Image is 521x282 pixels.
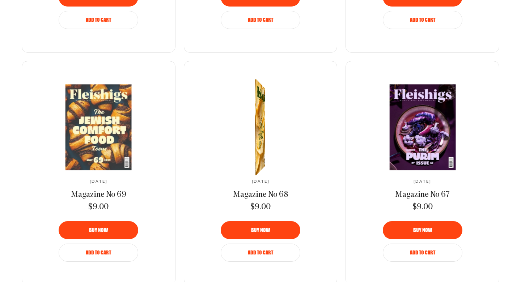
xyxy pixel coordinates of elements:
[250,202,271,213] span: $9.00
[383,11,462,29] button: Add to Cart
[59,11,138,29] button: Add to Cart
[86,17,111,22] span: Add to Cart
[86,250,111,255] span: Add to Cart
[410,250,435,255] span: Add to Cart
[89,228,108,233] span: Buy now
[221,244,300,262] button: Add to Cart
[251,73,268,181] img: Magazine No 68
[413,228,432,233] span: Buy now
[248,250,273,255] span: Add to Cart
[71,190,126,200] a: Magazine No 69
[233,190,288,200] a: Magazine No 68
[38,84,159,170] a: Magazine No 69Magazine No 69
[383,221,462,239] button: Buy now
[362,84,483,170] a: Magazine No 67Magazine No 67
[383,244,462,262] button: Add to Cart
[221,11,300,29] button: Add to Cart
[200,84,321,170] a: Magazine No 68Magazine No 68
[233,191,288,199] span: Magazine No 68
[395,190,450,200] a: Magazine No 67
[412,202,433,213] span: $9.00
[410,17,435,22] span: Add to Cart
[251,228,270,233] span: Buy now
[362,84,483,170] img: Magazine No 67
[395,191,450,199] span: Magazine No 67
[250,73,268,181] img: Magazine No 68
[88,202,109,213] span: $9.00
[38,84,159,170] img: Magazine No 69
[90,179,107,184] span: [DATE]
[59,221,138,239] button: Buy now
[414,179,431,184] span: [DATE]
[221,221,300,239] button: Buy now
[59,244,138,262] button: Add to Cart
[71,191,126,199] span: Magazine No 69
[252,179,270,184] span: [DATE]
[248,17,273,22] span: Add to Cart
